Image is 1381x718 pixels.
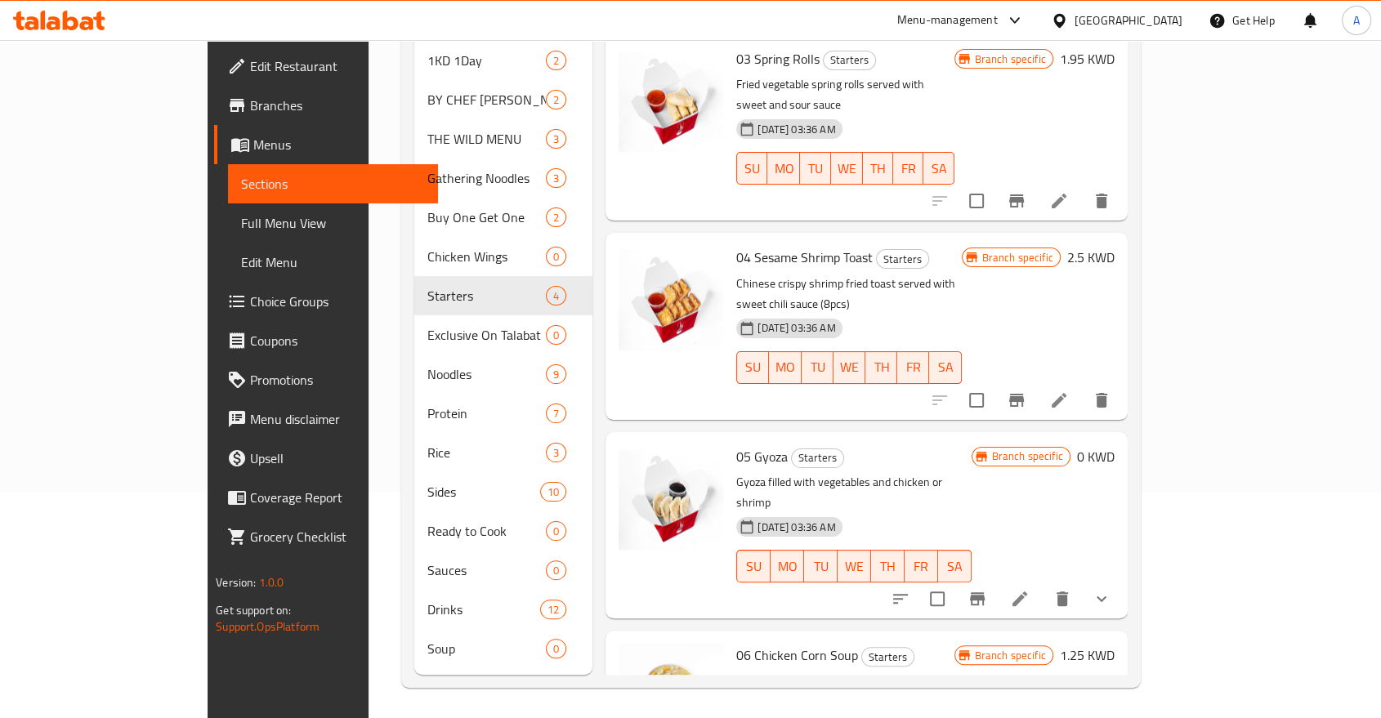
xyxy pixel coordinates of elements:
[1075,11,1182,29] div: [GEOGRAPHIC_DATA]
[546,325,566,345] div: items
[876,249,929,269] div: Starters
[427,247,546,266] div: Chicken Wings
[976,250,1060,265] span: Branch specific
[861,647,914,667] div: Starters
[214,47,438,86] a: Edit Restaurant
[838,550,871,582] button: WE
[929,351,961,384] button: SA
[250,527,425,546] span: Grocery Checklist
[802,351,834,384] button: TU
[804,550,838,582] button: TU
[546,404,566,423] div: items
[427,168,546,188] span: Gathering Noodles
[1049,191,1069,211] a: Edit menu item
[774,157,793,181] span: MO
[228,164,438,203] a: Sections
[414,315,592,355] div: Exclusive On Talabat0
[1067,246,1115,269] h6: 2.5 KWD
[930,157,947,181] span: SA
[881,579,920,618] button: sort-choices
[547,171,565,186] span: 3
[751,520,842,535] span: [DATE] 03:36 AM
[871,550,905,582] button: TH
[920,582,954,616] span: Select to update
[546,286,566,305] div: items
[959,383,994,417] span: Select to update
[840,355,859,379] span: WE
[751,320,842,336] span: [DATE] 03:36 AM
[811,555,831,578] span: TU
[546,168,566,188] div: items
[427,482,540,502] span: Sides
[546,51,566,70] div: items
[253,135,425,154] span: Menus
[427,600,540,619] span: Drinks
[547,92,565,108] span: 2
[414,433,592,472] div: Rice3
[414,80,592,119] div: BY CHEF [PERSON_NAME]2
[414,41,592,80] div: 1KD 1Day2
[414,551,592,590] div: Sauces0
[844,555,865,578] span: WE
[250,96,425,115] span: Branches
[214,321,438,360] a: Coupons
[214,439,438,478] a: Upsell
[214,478,438,517] a: Coverage Report
[872,355,891,379] span: TH
[547,249,565,265] span: 0
[547,210,565,225] span: 2
[546,90,566,109] div: items
[619,246,723,350] img: 04 Sesame Shrimp Toast
[546,521,566,541] div: items
[427,325,546,345] span: Exclusive On Talabat
[250,409,425,429] span: Menu disclaimer
[736,274,961,314] p: Chinese crispy shrimp fried toast served with sweet chili sauce (8pcs)
[214,517,438,556] a: Grocery Checklist
[546,129,566,149] div: items
[1082,381,1121,420] button: delete
[897,351,929,384] button: FR
[1082,579,1121,618] button: show more
[547,406,565,421] span: 7
[427,129,546,149] span: THE WILD MENU
[771,550,804,582] button: MO
[214,282,438,321] a: Choice Groups
[241,174,425,194] span: Sections
[427,51,546,70] span: 1KD 1Day
[540,482,566,502] div: items
[214,125,438,164] a: Menus
[547,641,565,657] span: 0
[427,207,546,227] span: Buy One Get One
[1353,11,1360,29] span: A
[427,90,546,109] div: BY CHEF JOMANA JAFFAR
[250,488,425,507] span: Coverage Report
[958,579,997,618] button: Branch-specific-item
[427,443,546,462] span: Rice
[1049,390,1069,410] a: Edit menu item
[427,521,546,541] span: Ready to Cook
[736,74,954,115] p: Fried vegetable spring rolls served with sweet and sour sauce
[541,602,565,618] span: 12
[414,34,592,675] nav: Menu sections
[250,292,425,311] span: Choice Groups
[546,560,566,580] div: items
[744,157,761,181] span: SU
[985,448,1070,464] span: Branch specific
[250,56,425,76] span: Edit Restaurant
[547,53,565,69] span: 2
[736,351,769,384] button: SU
[736,444,788,469] span: 05 Gyoza
[547,445,565,461] span: 3
[923,152,954,185] button: SA
[241,213,425,233] span: Full Menu View
[736,643,858,667] span: 06 Chicken Corn Soup
[1010,589,1030,609] a: Edit menu item
[427,364,546,384] span: Noodles
[541,484,565,500] span: 10
[546,207,566,227] div: items
[959,184,994,218] span: Select to update
[1077,445,1115,468] h6: 0 KWD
